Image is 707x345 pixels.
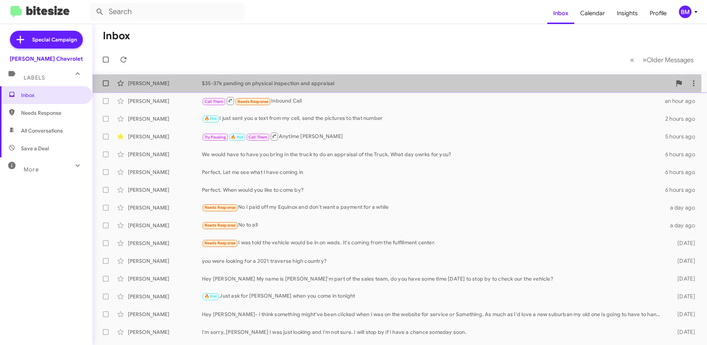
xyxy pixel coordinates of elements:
[128,204,202,211] div: [PERSON_NAME]
[128,186,202,194] div: [PERSON_NAME]
[665,115,701,123] div: 2 hours ago
[665,133,701,140] div: 5 hours ago
[666,204,701,211] div: a day ago
[611,3,644,24] a: Insights
[89,3,245,21] input: Search
[128,133,202,140] div: [PERSON_NAME]
[128,97,202,105] div: [PERSON_NAME]
[32,36,77,43] span: Special Campaign
[574,3,611,24] a: Calendar
[128,222,202,229] div: [PERSON_NAME]
[231,135,243,140] span: 🔥 Hot
[643,55,647,64] span: »
[202,328,666,336] div: I'm sorry, [PERSON_NAME] I was just looking and I'm not sure. I will stop by if I have a chance s...
[21,109,84,117] span: Needs Response
[103,30,130,42] h1: Inbox
[202,239,666,247] div: I was told the vehicle would be in on weds. It's coming from the fulfillment center.
[666,293,701,300] div: [DATE]
[202,114,665,123] div: I just sent you a text from my cell, send the pictures to that number
[128,275,202,282] div: [PERSON_NAME]
[679,6,691,18] div: BM
[666,275,701,282] div: [DATE]
[665,168,701,176] div: 6 hours ago
[204,135,226,140] span: Try Pausing
[24,74,45,81] span: Labels
[665,186,701,194] div: 6 hours ago
[630,55,634,64] span: «
[626,52,639,67] button: Previous
[202,132,665,141] div: Anytime [PERSON_NAME]
[204,223,236,228] span: Needs Response
[665,151,701,158] div: 6 hours ago
[202,275,666,282] div: Hey [PERSON_NAME] My name is [PERSON_NAME]'m part of the sales team, do you have some time [DATE]...
[204,205,236,210] span: Needs Response
[204,294,217,299] span: 🔥 Hot
[666,240,701,247] div: [DATE]
[202,80,672,87] div: $35-37k pending on physical inspection and appraisal
[128,257,202,265] div: [PERSON_NAME]
[202,292,666,301] div: Just ask for [PERSON_NAME] when you come in tonight
[202,168,665,176] div: Perfect, Let me see what I have coming in
[10,31,83,48] a: Special Campaign
[202,96,665,105] div: Inbound Call
[202,186,665,194] div: Perfect, When would you like to come by?
[666,328,701,336] div: [DATE]
[24,166,39,173] span: More
[204,99,224,104] span: Call Them
[248,135,268,140] span: Call Them
[128,328,202,336] div: [PERSON_NAME]
[10,55,83,63] div: [PERSON_NAME] Chevrolet
[128,168,202,176] div: [PERSON_NAME]
[638,52,698,67] button: Next
[128,151,202,158] div: [PERSON_NAME]
[202,221,666,230] div: No to all
[202,203,666,212] div: No I paid off my Equinox and don't want a payment for a while
[21,91,84,99] span: Inbox
[21,145,49,152] span: Save a Deal
[547,3,574,24] a: Inbox
[204,116,217,121] span: 🔥 Hot
[21,127,63,134] span: All Conversations
[666,311,701,318] div: [DATE]
[626,52,698,67] nav: Page navigation example
[644,3,673,24] a: Profile
[202,257,666,265] div: you were looking for a 2021 traverse high country?
[128,240,202,247] div: [PERSON_NAME]
[666,222,701,229] div: a day ago
[204,241,236,245] span: Needs Response
[665,97,701,105] div: an hour ago
[237,99,269,104] span: Needs Response
[128,293,202,300] div: [PERSON_NAME]
[128,311,202,318] div: [PERSON_NAME]
[647,56,694,64] span: Older Messages
[202,311,666,318] div: Hey [PERSON_NAME]- I think something might've been clicked when I was on the website for service ...
[673,6,699,18] button: BM
[202,151,665,158] div: We would have to have you bring in the truck to do an appraisal of the Truck, What day owrks for ...
[666,257,701,265] div: [DATE]
[128,115,202,123] div: [PERSON_NAME]
[128,80,202,87] div: [PERSON_NAME]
